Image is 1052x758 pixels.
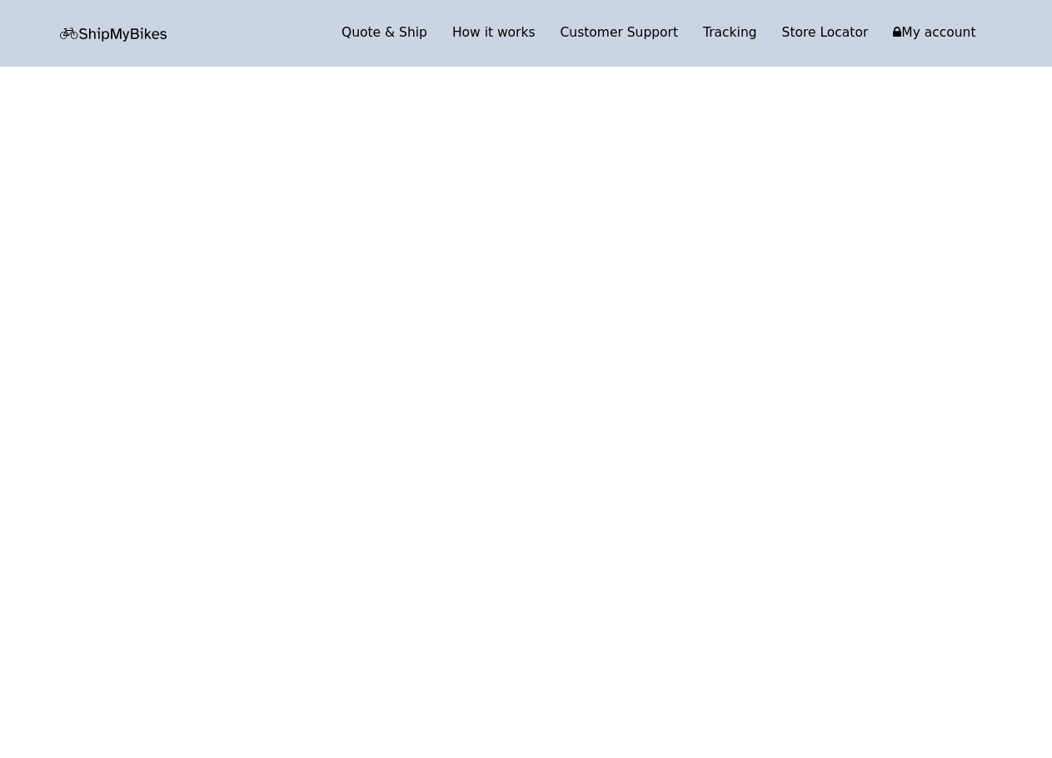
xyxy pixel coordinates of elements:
a: Store Locator [770,22,881,45]
a: Customer Support [548,22,691,45]
img: letsbox [60,27,168,42]
a: Quote & Ship [329,22,440,45]
a: Tracking [691,22,770,45]
a: How it works [440,22,548,45]
a: My account [880,22,988,45]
